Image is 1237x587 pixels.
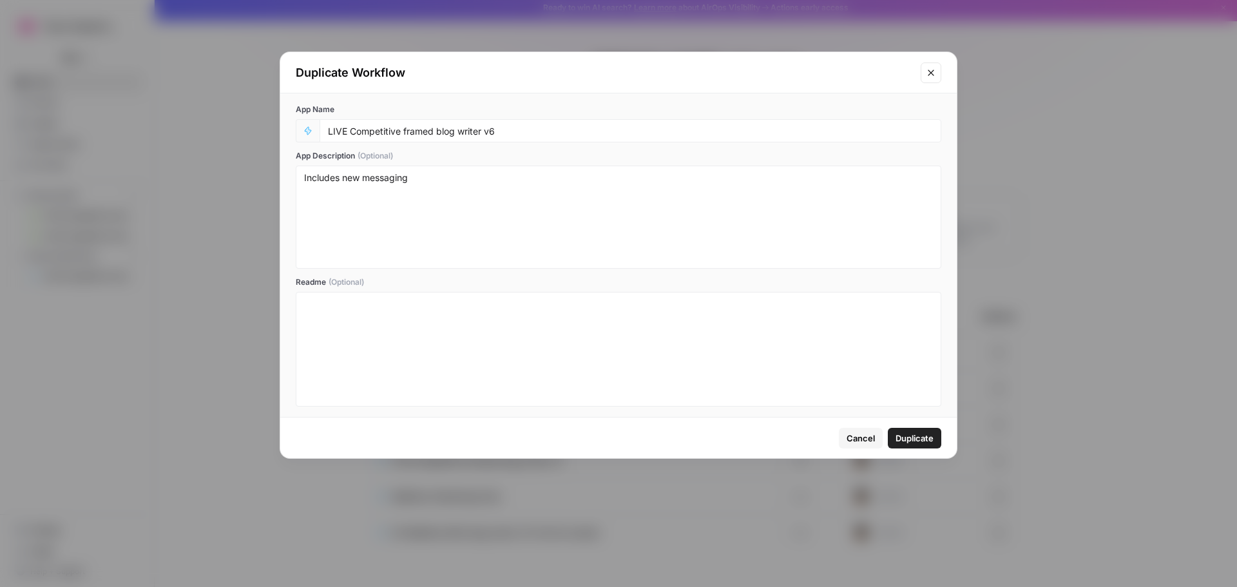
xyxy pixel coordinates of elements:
label: App Name [296,104,941,115]
button: Cancel [839,428,883,448]
button: Close modal [921,63,941,83]
textarea: Includes new messaging [304,171,933,263]
span: (Optional) [358,150,393,162]
span: Duplicate [896,432,934,445]
button: Duplicate [888,428,941,448]
div: Duplicate Workflow [296,64,913,82]
label: Readme [296,276,941,288]
span: (Optional) [329,276,364,288]
label: App Description [296,150,941,162]
input: Untitled [328,125,933,137]
span: Cancel [847,432,875,445]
